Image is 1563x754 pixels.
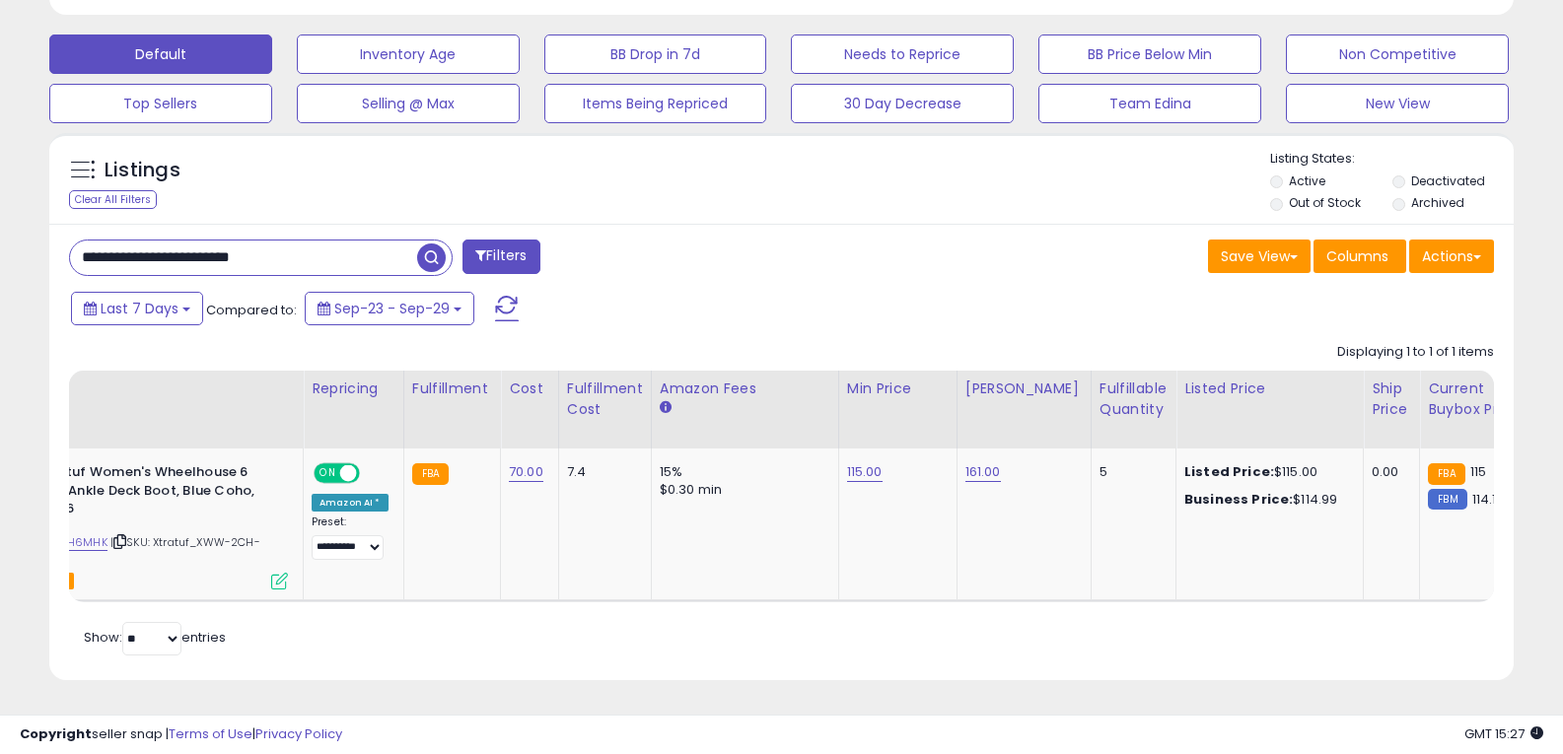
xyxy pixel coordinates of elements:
div: Current Buybox Price [1428,378,1529,420]
button: Needs to Reprice [791,34,1014,74]
span: 114.12 [1472,490,1505,509]
a: B082JH6MHK [33,534,107,551]
div: 15% [660,463,823,481]
div: Amazon Fees [660,378,830,399]
button: Actions [1409,240,1494,273]
button: Default [49,34,272,74]
b: Listed Price: [1184,462,1274,481]
a: 70.00 [509,462,543,482]
div: $115.00 [1184,463,1348,481]
button: Last 7 Days [71,292,203,325]
span: Sep-23 - Sep-29 [334,299,450,318]
button: Top Sellers [49,84,272,123]
button: BB Drop in 7d [544,34,767,74]
a: 161.00 [965,462,1001,482]
span: Compared to: [206,301,297,319]
button: Non Competitive [1286,34,1509,74]
button: Team Edina [1038,84,1261,123]
div: Ship Price [1372,378,1411,420]
h5: Listings [105,157,180,184]
button: Columns [1314,240,1406,273]
button: BB Price Below Min [1038,34,1261,74]
div: 0.00 [1372,463,1404,481]
button: 30 Day Decrease [791,84,1014,123]
div: Amazon AI * [312,494,389,512]
button: Save View [1208,240,1311,273]
span: Last 7 Days [101,299,178,318]
div: Clear All Filters [69,190,157,209]
a: Terms of Use [169,724,252,743]
div: Fulfillable Quantity [1100,378,1168,420]
a: Privacy Policy [255,724,342,743]
div: Repricing [312,378,395,399]
button: Inventory Age [297,34,520,74]
div: $114.99 [1184,491,1348,509]
p: Listing States: [1270,150,1514,169]
small: FBA [412,463,449,485]
button: Filters [462,240,539,274]
div: Listed Price [1184,378,1355,399]
label: Out of Stock [1289,194,1361,211]
strong: Copyright [20,724,92,743]
span: Show: entries [84,628,226,647]
div: $0.30 min [660,481,823,499]
span: 2025-10-7 15:27 GMT [1464,724,1543,743]
b: Xtratuf Women's Wheelhouse 6 Inch Ankle Deck Boot, Blue Coho, Size 6 [36,463,276,523]
div: seller snap | | [20,725,342,744]
button: New View [1286,84,1509,123]
div: Fulfillment [412,378,492,399]
b: Business Price: [1184,490,1293,509]
div: 5 [1100,463,1161,481]
div: Displaying 1 to 1 of 1 items [1337,343,1494,362]
div: Cost [509,378,550,399]
button: Selling @ Max [297,84,520,123]
span: ON [316,465,340,482]
div: Min Price [847,378,949,399]
label: Deactivated [1411,172,1485,189]
div: Fulfillment Cost [567,378,643,420]
small: FBM [1428,489,1466,510]
div: [PERSON_NAME] [965,378,1083,399]
div: 7.4 [567,463,636,481]
a: 115.00 [847,462,883,482]
small: Amazon Fees. [660,399,672,417]
span: OFF [357,465,389,482]
div: Preset: [312,515,389,560]
button: Sep-23 - Sep-29 [305,292,474,325]
label: Active [1289,172,1325,189]
button: Items Being Repriced [544,84,767,123]
small: FBA [1428,463,1464,485]
span: Columns [1326,246,1388,266]
span: 115 [1470,462,1486,481]
label: Archived [1411,194,1464,211]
